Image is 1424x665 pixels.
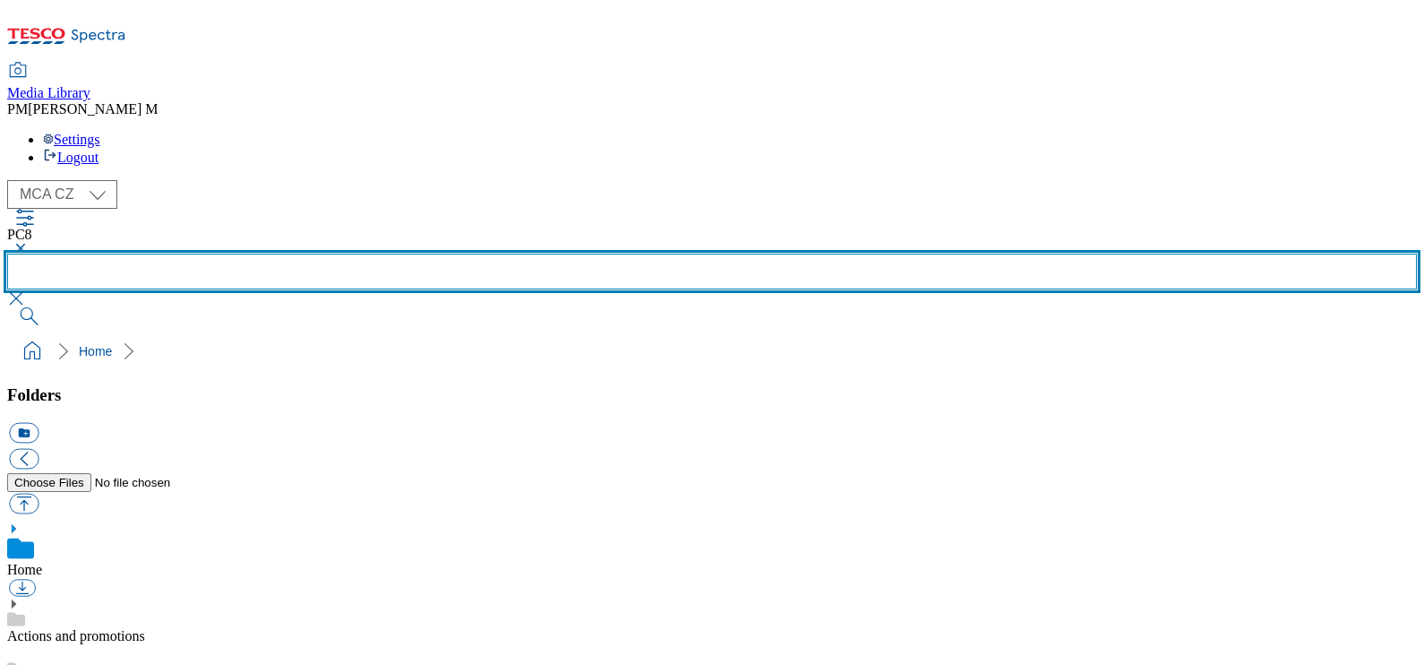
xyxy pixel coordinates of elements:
[28,101,158,117] span: [PERSON_NAME] M
[7,227,32,242] span: PC8
[7,334,1417,368] nav: breadcrumb
[43,150,99,165] a: Logout
[18,337,47,366] a: home
[7,64,90,101] a: Media Library
[7,101,28,117] span: PM
[7,385,1417,405] h3: Folders
[43,132,100,147] a: Settings
[7,628,145,643] a: Actions and promotions
[79,344,112,358] a: Home
[7,562,42,577] a: Home
[7,85,90,100] span: Media Library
